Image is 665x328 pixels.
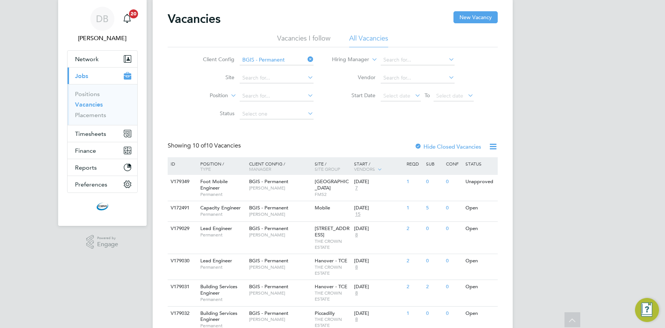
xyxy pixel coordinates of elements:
span: [PERSON_NAME] [249,232,311,238]
div: 0 [424,254,444,268]
div: [DATE] [354,179,403,185]
span: Hanover - TCE [315,283,347,290]
span: Building Services Engineer [200,283,237,296]
label: Hiring Manager [326,56,369,63]
span: Network [75,56,99,63]
div: V179349 [169,175,195,189]
span: Select date [383,92,410,99]
span: Lead Engineer [200,225,232,232]
span: Manager [249,166,271,172]
span: Powered by [97,235,118,241]
span: Building Services Engineer [200,310,237,323]
div: 1 [405,175,424,189]
div: 2 [405,254,424,268]
div: [DATE] [354,310,403,317]
div: 0 [444,175,464,189]
span: 8 [354,232,359,238]
span: Mobile [315,205,330,211]
div: Open [464,201,496,215]
div: V179030 [169,254,195,268]
span: THE CROWN ESTATE [315,290,350,302]
div: ID [169,157,195,170]
div: 2 [405,222,424,236]
span: To [422,90,432,100]
button: Jobs [68,68,137,84]
div: 1 [405,201,424,215]
button: New Vacancy [453,11,498,23]
span: Piccadilly [315,310,335,316]
label: Start Date [332,92,375,99]
span: [STREET_ADDRESS] [315,225,350,238]
input: Search for... [381,73,455,83]
input: Search for... [381,55,455,65]
span: Permanent [200,264,245,270]
span: Foot Mobile Engineer [200,178,228,191]
div: Open [464,307,496,320]
div: Unapproved [464,175,496,189]
span: 15 [354,211,362,218]
div: Start / [352,157,405,176]
a: Placements [75,111,106,119]
div: Jobs [68,84,137,125]
div: Site / [313,157,352,175]
label: Vendor [332,74,375,81]
span: Daniel Barber [67,34,138,43]
span: BGIS - Permanent [249,178,288,185]
div: 0 [444,201,464,215]
span: [PERSON_NAME] [249,264,311,270]
button: Preferences [68,176,137,193]
li: All Vacancies [349,34,388,47]
span: 8 [354,264,359,271]
div: V179031 [169,280,195,294]
div: 5 [424,201,444,215]
span: THE CROWN ESTATE [315,264,350,276]
span: BGIS - Permanent [249,205,288,211]
span: BGIS - Permanent [249,310,288,316]
div: 0 [424,222,444,236]
div: 0 [444,280,464,294]
div: Status [464,157,496,170]
label: Hide Closed Vacancies [414,143,481,150]
span: [PERSON_NAME] [249,211,311,217]
a: Go to home page [67,200,138,212]
img: cbwstaffingsolutions-logo-retina.png [96,200,108,212]
span: BGIS - Permanent [249,257,288,264]
button: Finance [68,142,137,159]
div: Reqd [405,157,424,170]
h2: Vacancies [168,11,221,26]
span: Permanent [200,211,245,217]
div: 2 [405,280,424,294]
div: Position / [195,157,247,175]
div: [DATE] [354,205,403,211]
div: Client Config / [247,157,313,175]
span: 8 [354,316,359,323]
span: Vendors [354,166,375,172]
span: Permanent [200,296,245,302]
div: [DATE] [354,284,403,290]
button: Network [68,51,137,67]
span: [PERSON_NAME] [249,290,311,296]
label: Position [185,92,228,99]
div: Open [464,222,496,236]
span: BGIS - Permanent [249,283,288,290]
span: 10 Vacancies [192,142,241,149]
input: Select one [240,109,314,119]
span: Jobs [75,72,88,80]
div: 0 [444,254,464,268]
a: 20 [120,7,135,31]
div: 2 [424,280,444,294]
div: 1 [405,307,424,320]
span: 20 [129,9,138,18]
div: V179032 [169,307,195,320]
span: Reports [75,164,97,171]
a: DB[PERSON_NAME] [67,7,138,43]
span: FMS2 [315,191,350,197]
span: DB [96,14,108,24]
label: Status [191,110,234,117]
span: 7 [354,185,359,191]
button: Timesheets [68,125,137,142]
div: V179029 [169,222,195,236]
div: 0 [424,175,444,189]
label: Client Config [191,56,234,63]
label: Site [191,74,234,81]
